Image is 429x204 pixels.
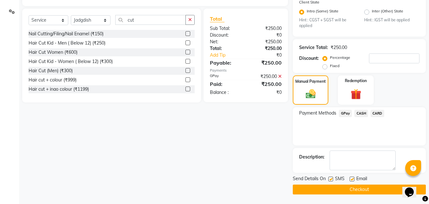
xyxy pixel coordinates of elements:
[29,58,113,65] div: Hair Cut Kid - Women ( Below 12) (₹300)
[299,17,354,29] small: Hint : CGST + SGST will be applied
[295,79,326,84] label: Manual Payment
[246,45,286,52] div: ₹250.00
[205,39,246,45] div: Net:
[29,77,77,83] div: Hair cut + colour (₹999)
[345,78,367,84] label: Redemption
[205,73,246,80] div: GPay
[303,88,319,100] img: _cash.svg
[205,80,246,88] div: Paid:
[293,175,326,183] span: Send Details On
[246,39,286,45] div: ₹250.00
[246,25,286,32] div: ₹250.00
[330,63,339,69] label: Fixed
[364,17,419,23] small: Hint : IGST will be applied
[29,31,104,37] div: Nail Cutting/Filing/Nail Enamel (₹150)
[299,154,325,160] div: Description:
[246,73,286,80] div: ₹250.00
[299,44,328,51] div: Service Total:
[205,32,246,39] div: Discount:
[335,175,345,183] span: SMS
[354,110,368,117] span: CASH
[402,179,423,198] iframe: chat widget
[293,185,426,194] button: Checkout
[115,15,186,25] input: Search or Scan
[246,89,286,96] div: ₹0
[253,52,287,59] div: ₹0
[205,59,246,67] div: Payable:
[210,68,282,73] div: Payments
[205,52,252,59] a: Add Tip
[205,89,246,96] div: Balance :
[356,175,367,183] span: Email
[246,80,286,88] div: ₹250.00
[246,59,286,67] div: ₹250.00
[371,110,384,117] span: CARD
[29,67,73,74] div: Hair Cut (Men) (₹300)
[330,55,350,60] label: Percentage
[246,32,286,39] div: ₹0
[307,8,339,16] label: Intra (Same) State
[339,110,352,117] span: GPay
[299,55,319,62] div: Discount:
[347,88,365,101] img: _gift.svg
[205,45,246,52] div: Total:
[205,25,246,32] div: Sub Total:
[299,110,336,116] span: Payment Methods
[29,86,89,93] div: Hair cut + inao colour (₹1199)
[372,8,403,16] label: Inter (Other) State
[29,40,105,46] div: Hair Cut Kid - Men ( Below 12) (₹250)
[331,44,347,51] div: ₹250.00
[210,16,225,22] span: Total
[29,49,77,56] div: Hair Cut Women (₹600)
